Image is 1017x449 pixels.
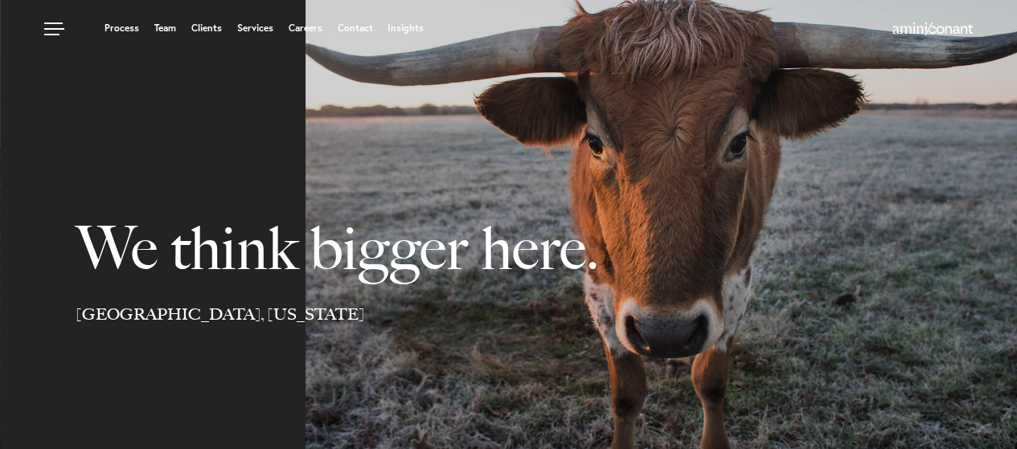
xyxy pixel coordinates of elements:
a: Home [892,23,973,36]
a: Contact [337,23,372,33]
a: Process [105,23,139,33]
img: Amini & Conant [892,22,973,35]
a: Clients [191,23,222,33]
a: Team [154,23,176,33]
a: Services [237,23,273,33]
a: Careers [289,23,322,33]
a: Insights [388,23,424,33]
